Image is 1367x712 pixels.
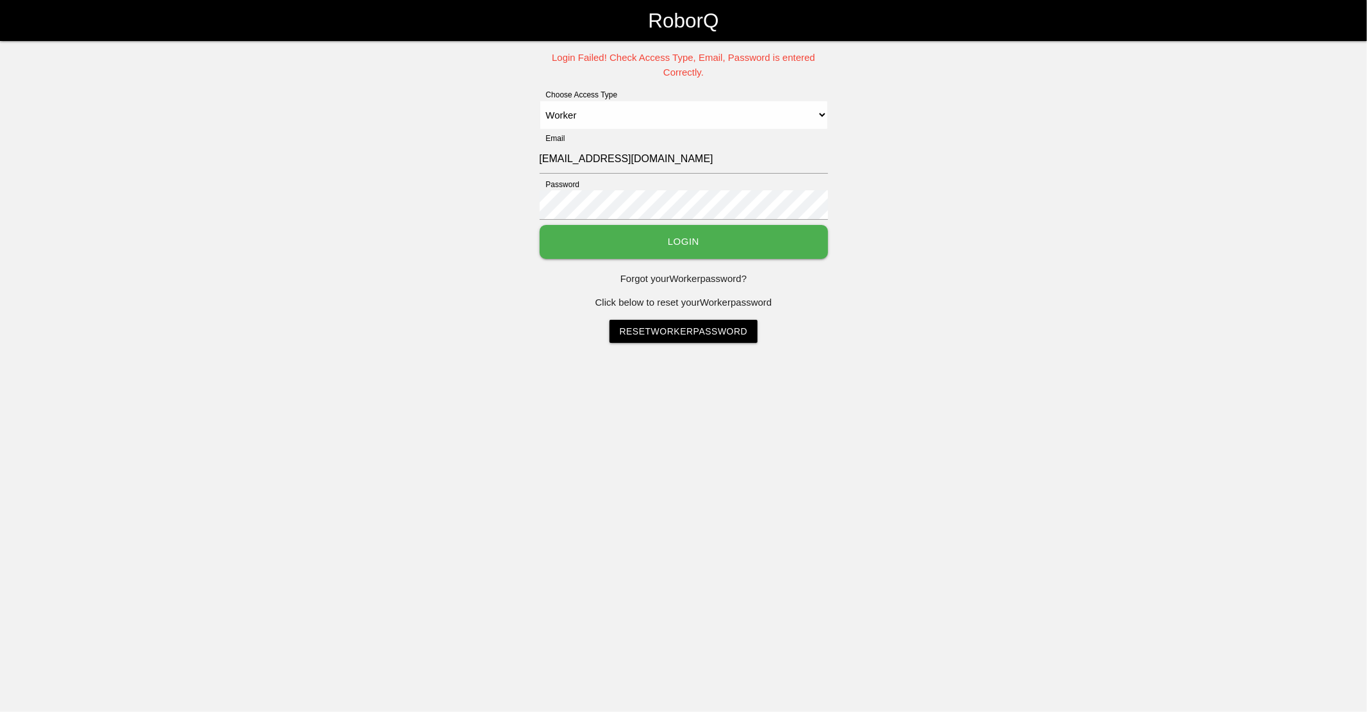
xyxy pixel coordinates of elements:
button: Login [540,225,828,259]
p: Click below to reset your Worker password [540,295,828,310]
p: Forgot your Worker password? [540,272,828,286]
label: Choose Access Type [540,89,618,101]
label: Email [540,133,565,144]
label: Password [540,179,580,190]
a: ResetWorkerPassword [609,320,758,343]
p: Login Failed! Check Access Type, Email, Password is entered Correctly. [540,51,828,79]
